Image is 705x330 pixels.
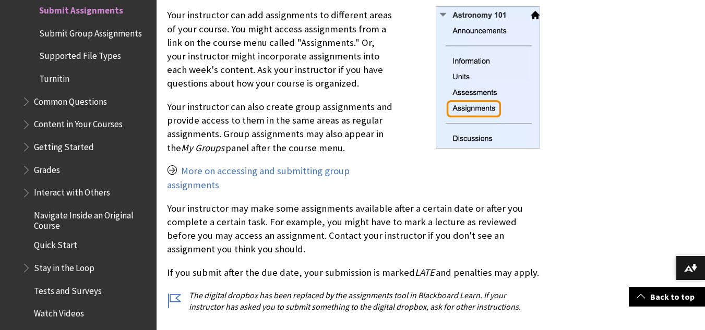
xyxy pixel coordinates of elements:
[39,70,69,84] span: Turnitin
[34,304,84,319] span: Watch Videos
[167,8,540,90] p: Your instructor can add assignments to different areas of your course. You might access assignmen...
[34,161,60,175] span: Grades
[167,266,540,279] p: If you submit after the due date, your submission is marked and penalties may apply.
[181,142,224,154] span: My Groups
[167,202,540,256] p: Your instructor may make some assignments available after a certain date or after you complete a ...
[167,100,540,155] p: Your instructor can also create group assignments and provide access to them in the same areas as...
[34,184,110,198] span: Interact with Others
[167,289,540,313] p: The digital dropbox has been replaced by the assignments tool in Blackboard Learn. If your instru...
[39,25,142,39] span: Submit Group Assignments
[34,259,94,273] span: Stay in the Loop
[415,266,435,278] span: LATE
[39,2,123,16] span: Submit Assignments
[34,282,102,296] span: Tests and Surveys
[34,116,123,130] span: Content in Your Courses
[167,165,350,191] a: More on accessing and submitting group assignments
[39,47,121,62] span: Supported File Types
[34,206,149,231] span: Navigate Inside an Original Course
[34,93,107,107] span: Common Questions
[629,287,705,307] a: Back to top
[34,236,77,250] span: Quick Start
[34,138,94,152] span: Getting Started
